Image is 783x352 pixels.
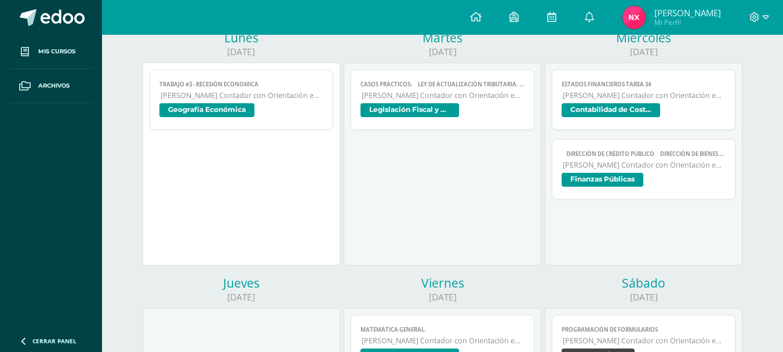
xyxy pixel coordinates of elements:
[360,81,524,88] span: Casos prácticos:  Ley de actualización tributaria.  Ley del IVA.
[545,275,742,291] div: Sábado
[344,30,541,46] div: Martes
[9,69,93,103] a: Archivos
[159,81,323,88] span: TRABAJO #3 - RECESIÓN ECONOMICA
[159,103,254,117] span: Geografía Económica
[344,46,541,58] div: [DATE]
[563,90,725,100] span: [PERSON_NAME] Contador con Orientación en Computación
[562,150,725,158] span:  Dirección de crédito público  Dirección de bienes del Estado.  Dirección de adquisiciones del...
[362,336,524,346] span: [PERSON_NAME] Contador con Orientación en Computación
[545,30,742,46] div: Miércoles
[552,139,735,199] a:  Dirección de crédito público  Dirección de bienes del Estado.  Dirección de adquisiciones del...
[563,336,725,346] span: [PERSON_NAME] Contador con Orientación en Computación
[150,70,333,130] a: TRABAJO #3 - RECESIÓN ECONOMICA[PERSON_NAME] Contador con Orientación en ComputaciónGeografía Eco...
[562,326,725,333] span: Programación de formularios
[562,103,660,117] span: Contabilidad de Costos
[143,275,340,291] div: Jueves
[9,35,93,69] a: Mis cursos
[622,6,646,29] img: c19c4068141e8cbf06dc7f04dc57d6c3.png
[38,47,75,56] span: Mis cursos
[32,337,77,345] span: Cerrar panel
[143,46,340,58] div: [DATE]
[344,275,541,291] div: Viernes
[552,70,735,130] a: Estados Financieros Tarea 34[PERSON_NAME] Contador con Orientación en ComputaciónContabilidad de ...
[360,326,524,333] span: Matemática General.
[562,81,725,88] span: Estados Financieros Tarea 34
[545,291,742,303] div: [DATE]
[362,90,524,100] span: [PERSON_NAME] Contador con Orientación en Computación
[344,291,541,303] div: [DATE]
[143,291,340,303] div: [DATE]
[562,173,643,187] span: Finanzas Públicas
[545,46,742,58] div: [DATE]
[161,90,323,100] span: [PERSON_NAME] Contador con Orientación en Computación
[360,103,459,117] span: Legislación Fiscal y Aduanal
[143,30,340,46] div: Lunes
[38,81,70,90] span: Archivos
[654,17,721,27] span: Mi Perfil
[654,7,721,19] span: [PERSON_NAME]
[351,70,534,130] a: Casos prácticos:  Ley de actualización tributaria.  Ley del IVA.[PERSON_NAME] Contador con Orie...
[563,160,725,170] span: [PERSON_NAME] Contador con Orientación en Computación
